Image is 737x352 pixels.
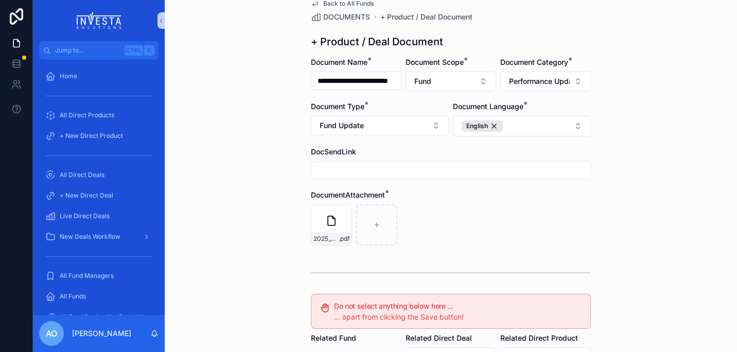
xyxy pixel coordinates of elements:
span: ... apart from clicking the Save button! [334,312,464,321]
a: + New Direct Deal [39,186,159,205]
h5: Do not select anything below here ... [334,303,582,310]
a: + New Direct Product [39,127,159,145]
span: All Direct Products [60,111,114,119]
span: All Direct Deals [60,171,104,179]
button: Jump to...CtrlK [39,41,159,60]
span: DocSendLink [311,147,356,156]
span: DOCUMENTS [323,12,370,22]
a: Live Direct Deals [39,207,159,225]
span: Related Direct Product [500,333,578,342]
span: Jump to... [55,46,120,55]
span: Fund [414,76,431,86]
button: Select Button [500,72,591,91]
a: New Deals Workflow [39,227,159,246]
button: Unselect 1 [462,120,503,132]
div: scrollable content [33,60,165,315]
button: Select Button [311,116,449,135]
span: AO [46,327,57,340]
span: + New Direct Deal [60,191,113,200]
img: App logo [77,12,121,29]
span: New Deals Workflow [60,233,120,241]
span: Document Name [311,58,367,66]
span: K [145,46,153,55]
a: All Funds [39,287,159,306]
span: Document Category [500,58,568,66]
button: Select Button [453,116,591,136]
a: All Fund Deals - Not Ready Yet [39,308,159,326]
span: Related Direct Deal [406,333,472,342]
span: All Fund Deals - Not Ready Yet [60,313,148,321]
span: Fund Update [320,120,364,131]
span: Document Language [453,102,523,111]
p: [PERSON_NAME] [72,328,131,339]
a: Home [39,67,159,85]
span: DocumentAttachment [311,190,385,199]
span: Document Scope [406,58,464,66]
span: All Funds [60,292,86,301]
span: Performance Update [509,76,570,86]
span: 2025_07_July_Factsheet_Eques Multi-Strategy [313,235,339,243]
span: Home [60,72,77,80]
span: Live Direct Deals [60,212,110,220]
a: DOCUMENTS [311,12,370,22]
h1: + Product / Deal Document [311,34,443,49]
span: .pdf [339,235,349,243]
span: + New Direct Product [60,132,123,140]
a: + Product / Deal Document [380,12,472,22]
span: Ctrl [125,45,143,56]
span: Document Type [311,102,364,111]
div: ... apart from clicking the Save button! [334,312,582,322]
span: All Fund Managers [60,272,114,280]
a: All Fund Managers [39,267,159,285]
a: All Direct Products [39,106,159,125]
span: Related Fund [311,333,356,342]
a: All Direct Deals [39,166,159,184]
span: English [466,122,488,130]
button: Select Button [406,72,496,91]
